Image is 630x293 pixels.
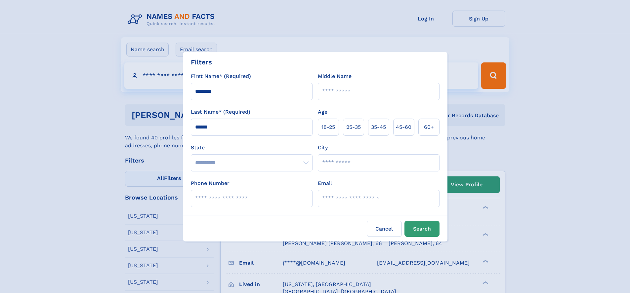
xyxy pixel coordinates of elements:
span: 60+ [424,123,434,131]
span: 18‑25 [321,123,335,131]
label: State [191,144,313,152]
span: 25‑35 [346,123,361,131]
label: First Name* (Required) [191,72,251,80]
span: 45‑60 [396,123,411,131]
span: 35‑45 [371,123,386,131]
div: Filters [191,57,212,67]
label: City [318,144,328,152]
label: Cancel [367,221,402,237]
label: Phone Number [191,179,230,187]
label: Middle Name [318,72,352,80]
label: Email [318,179,332,187]
label: Last Name* (Required) [191,108,250,116]
button: Search [404,221,440,237]
label: Age [318,108,327,116]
